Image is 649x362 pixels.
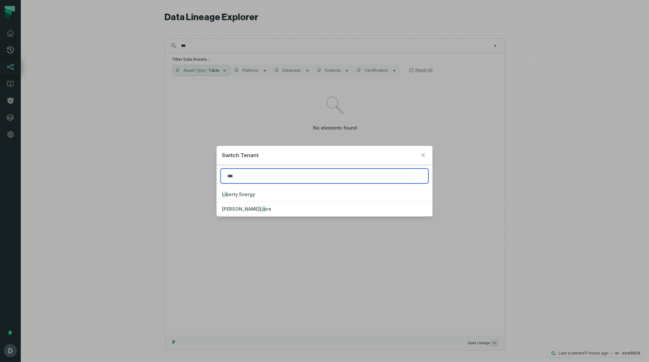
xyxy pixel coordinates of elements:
button: [PERSON_NAME]Libre [217,202,433,216]
span: [PERSON_NAME] re [222,206,271,212]
h2: Switch Tenant [222,151,417,159]
button: Close [419,151,427,159]
span: erty Energy [222,192,255,197]
mark: Lib [260,206,266,212]
mark: Lib [222,191,229,198]
button: Liberty Energy [217,187,433,202]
